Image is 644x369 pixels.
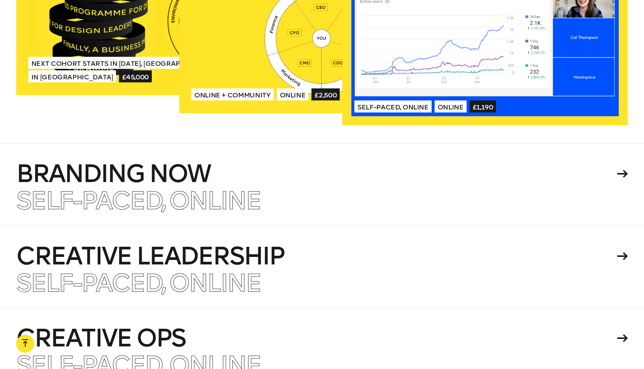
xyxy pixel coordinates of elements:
span: Online [435,100,467,112]
span: Self-paced, Online [354,100,432,112]
span: In [GEOGRAPHIC_DATA] [28,70,116,82]
span: £1,190 [470,100,496,112]
h4: Creative Ops [16,326,615,350]
h4: Creative Leadership [16,244,615,268]
span: Online + Community [191,88,274,100]
span: Self-paced, Online [16,186,261,216]
h4: Branding Now [16,162,615,186]
span: £45,000 [119,70,152,82]
span: Next Cohort Starts in [DATE], [GEOGRAPHIC_DATA] & [US_STATE] [28,57,265,69]
span: Online [277,88,309,100]
span: Self-paced, Online [16,268,261,298]
span: £2,500 [311,88,340,100]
